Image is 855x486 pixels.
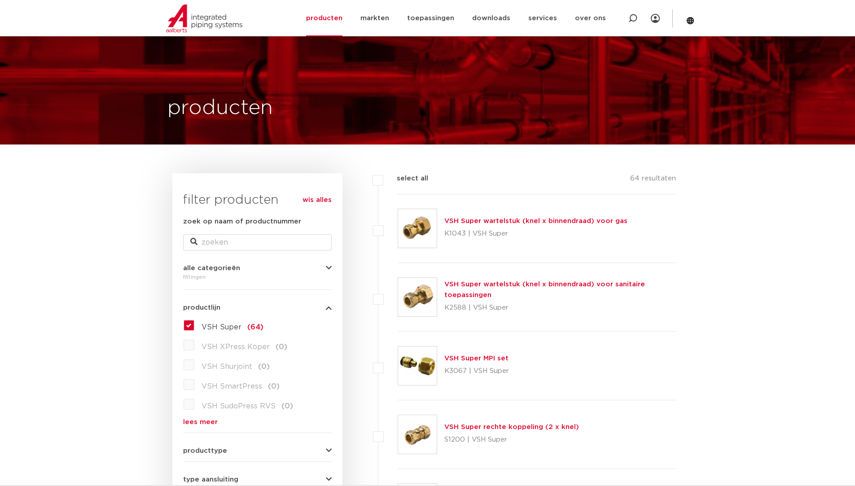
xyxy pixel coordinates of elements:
span: (0) [276,343,287,350]
span: producttype [183,447,227,454]
span: (0) [258,363,270,370]
span: VSH SmartPress [202,383,262,390]
a: wis alles [303,195,332,206]
span: productlijn [183,304,220,311]
a: VSH Super MPI set [444,355,509,362]
a: lees meer [183,419,332,425]
h1: producten [167,94,273,123]
img: Thumbnail for VSH Super MPI set [398,346,437,385]
p: K3067 | VSH Super [444,364,509,378]
span: VSH Shurjoint [202,363,252,370]
p: K1043 | VSH Super [444,227,627,241]
span: (64) [247,324,263,331]
a: VSH Super rechte koppeling (2 x knel) [444,424,579,430]
p: 64 resultaten [630,173,676,187]
span: (0) [281,403,293,410]
button: productlijn [183,304,332,311]
button: alle categorieën [183,265,332,271]
img: Thumbnail for VSH Super wartelstuk (knel x binnendraad) voor gas [398,209,437,248]
button: type aansluiting [183,476,332,483]
div: fittingen [183,271,332,282]
label: zoek op naam of productnummer [183,216,301,227]
label: select all [383,173,428,184]
span: VSH XPress Koper [202,343,270,350]
input: zoeken [183,234,332,250]
span: VSH SudoPress RVS [202,403,276,410]
a: VSH Super wartelstuk (knel x binnendraad) voor gas [444,218,627,224]
p: K2588 | VSH Super [444,301,676,315]
img: Thumbnail for VSH Super rechte koppeling (2 x knel) [398,415,437,454]
span: (0) [268,383,280,390]
span: type aansluiting [183,476,238,483]
p: S1200 | VSH Super [444,433,579,447]
img: Thumbnail for VSH Super wartelstuk (knel x binnendraad) voor sanitaire toepassingen [398,278,437,316]
span: alle categorieën [183,265,240,271]
h3: filter producten [183,191,332,209]
button: producttype [183,447,332,454]
span: VSH Super [202,324,241,331]
a: VSH Super wartelstuk (knel x binnendraad) voor sanitaire toepassingen [444,281,645,298]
